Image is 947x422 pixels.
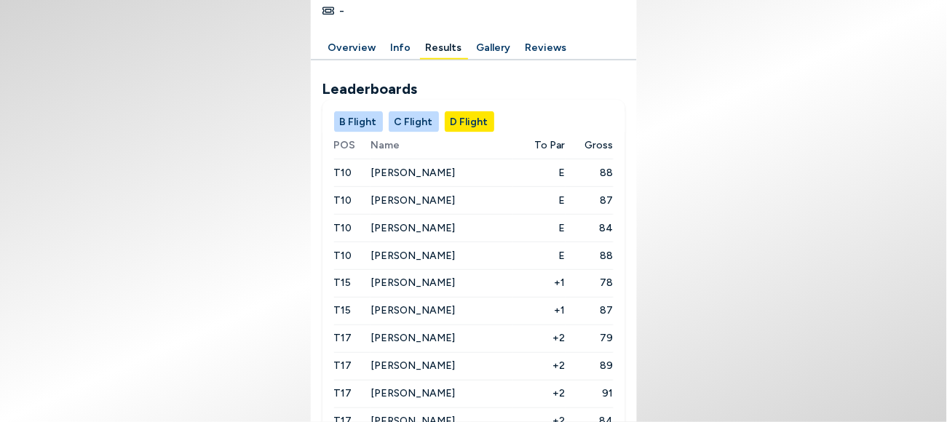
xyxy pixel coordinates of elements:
[513,331,565,346] span: +2
[334,305,352,317] span: T15
[520,37,573,60] button: Reviews
[371,388,455,400] span: [PERSON_NAME]
[535,138,566,153] span: To Par
[585,138,613,153] span: Gross
[334,388,352,400] span: T17
[334,138,371,153] span: POS
[513,303,565,319] span: +1
[513,165,565,180] span: E
[420,37,468,60] button: Results
[311,37,637,60] div: Manage your account
[371,167,455,179] span: [PERSON_NAME]
[566,193,614,208] span: 87
[566,386,614,402] span: 91
[566,303,614,319] span: 87
[371,222,455,234] span: [PERSON_NAME]
[334,277,352,290] span: T15
[513,220,565,236] span: E
[389,111,439,132] button: C Flight
[385,37,417,60] button: Info
[566,248,614,263] span: 88
[340,2,345,20] span: -
[334,250,352,262] span: T10
[371,250,455,262] span: [PERSON_NAME]
[513,248,565,263] span: E
[334,333,352,345] span: T17
[322,111,625,132] div: Manage your account
[322,78,625,100] h2: Leaderboards
[513,359,565,374] span: +2
[471,37,517,60] button: Gallery
[334,167,352,179] span: T10
[371,333,455,345] span: [PERSON_NAME]
[371,138,513,153] span: Name
[334,360,352,373] span: T17
[566,220,614,236] span: 84
[371,360,455,373] span: [PERSON_NAME]
[566,276,614,291] span: 78
[513,193,565,208] span: E
[371,277,455,290] span: [PERSON_NAME]
[371,305,455,317] span: [PERSON_NAME]
[371,194,455,207] span: [PERSON_NAME]
[566,331,614,346] span: 79
[334,194,352,207] span: T10
[334,111,383,132] button: B Flight
[513,386,565,402] span: +2
[566,359,614,374] span: 89
[322,37,382,60] button: Overview
[445,111,494,132] button: D Flight
[566,165,614,180] span: 88
[513,276,565,291] span: +1
[334,222,352,234] span: T10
